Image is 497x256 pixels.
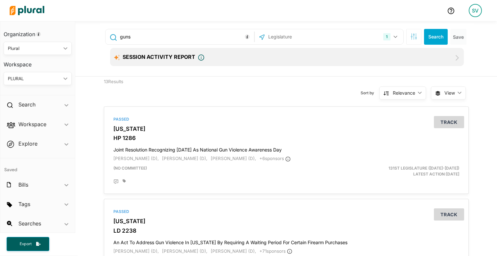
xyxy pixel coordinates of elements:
[7,237,49,251] button: Export
[4,25,72,39] h3: Organization
[113,144,459,153] h4: Joint Resolution Recognizing [DATE] As National Gun Violence Awareness Day
[383,33,390,40] div: 1
[0,158,75,175] h4: Saved
[123,54,195,60] span: Session Activity Report
[268,31,338,43] input: Legislature
[35,31,41,37] div: Tooltip anchor
[345,165,464,177] div: Latest Action: [DATE]
[393,89,415,96] div: Relevance
[211,248,256,254] span: [PERSON_NAME] (D),
[259,248,292,254] span: + 71 sponsor s
[162,248,207,254] span: [PERSON_NAME] (D),
[113,209,459,215] div: Passed
[123,179,126,183] div: Add tags
[162,156,207,161] span: [PERSON_NAME] (D),
[113,227,459,234] h3: LD 2238
[389,166,459,171] span: 131st Legislature ([DATE]-[DATE])
[18,220,41,227] h2: Searches
[411,33,417,39] span: Search Filters
[119,31,252,43] input: Enter keywords, bill # or legislator name
[18,181,28,188] h2: Bills
[8,75,61,82] div: PLURAL
[450,29,466,45] button: Save
[113,126,459,132] h3: [US_STATE]
[113,135,459,141] h3: HP 1286
[475,234,490,249] iframe: Intercom live chat
[113,116,459,122] div: Passed
[4,55,72,69] h3: Workspace
[99,77,193,102] div: 13 Results
[18,121,46,128] h2: Workspace
[259,156,291,161] span: + 6 sponsor s
[211,156,256,161] span: [PERSON_NAME] (D),
[424,29,448,45] button: Search
[361,90,379,96] span: Sort by
[434,116,464,128] button: Track
[469,4,482,17] div: SV
[108,165,345,177] div: (no committee)
[244,34,250,40] div: Tooltip anchor
[113,156,159,161] span: [PERSON_NAME] (D),
[18,140,37,147] h2: Explore
[381,31,401,43] button: 1
[463,1,487,20] a: SV
[113,248,159,254] span: [PERSON_NAME] (D),
[18,101,35,108] h2: Search
[15,241,36,247] span: Export
[18,200,30,208] h2: Tags
[434,208,464,221] button: Track
[113,179,119,184] div: Add Position Statement
[113,237,459,245] h4: An Act To Address Gun Violence In [US_STATE] By Requiring A Waiting Period For Certain Firearm Pu...
[8,45,61,52] div: Plural
[444,89,455,96] span: View
[113,218,459,224] h3: [US_STATE]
